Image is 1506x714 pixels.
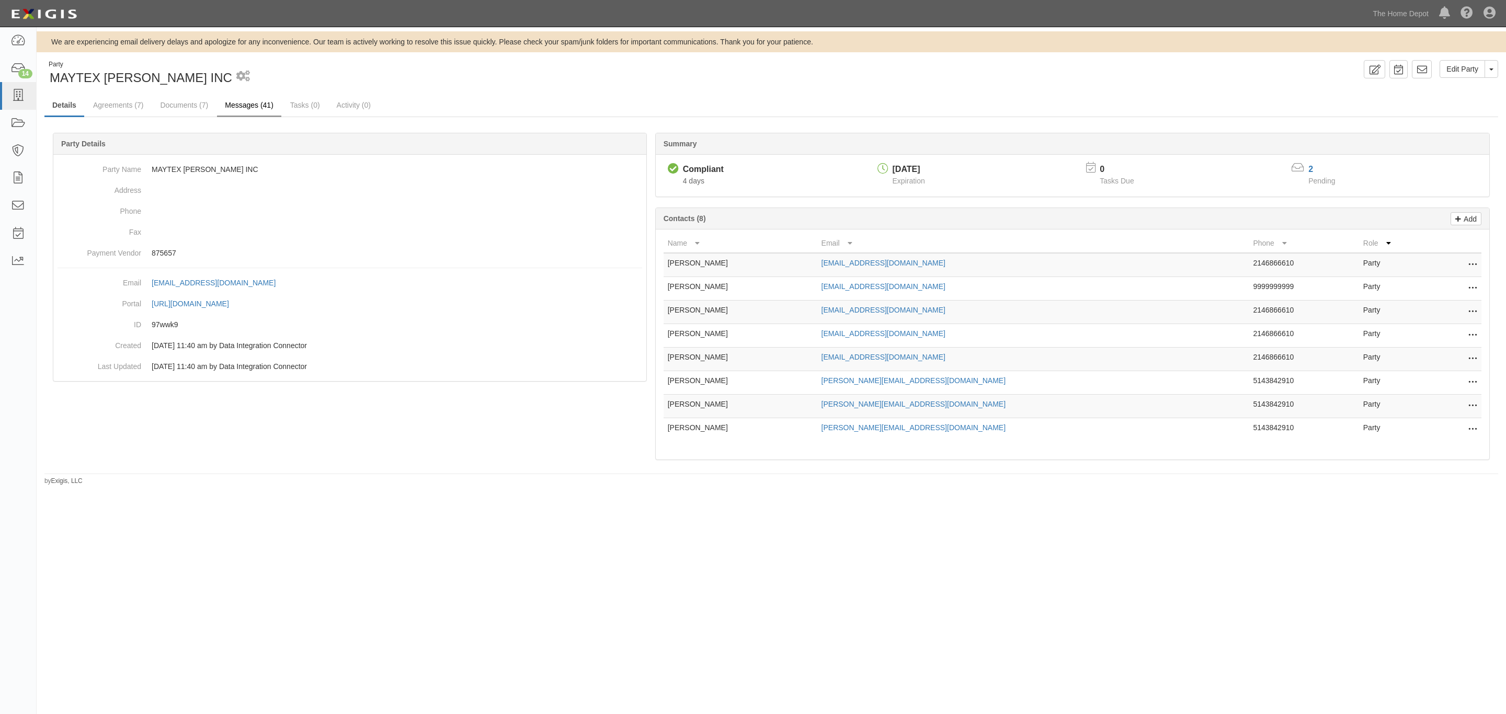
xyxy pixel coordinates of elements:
[85,95,151,116] a: Agreements (7)
[152,300,241,308] a: [URL][DOMAIN_NAME]
[152,248,642,258] p: 875657
[664,140,697,148] b: Summary
[1359,301,1440,324] td: Party
[664,214,706,223] b: Contacts (8)
[1249,253,1359,277] td: 2146866610
[1249,371,1359,395] td: 5143842910
[1461,213,1477,225] p: Add
[58,180,141,195] dt: Address
[58,293,141,309] dt: Portal
[1367,3,1434,24] a: The Home Depot
[664,348,817,371] td: [PERSON_NAME]
[822,282,945,291] a: [EMAIL_ADDRESS][DOMAIN_NAME]
[44,95,84,117] a: Details
[1359,418,1440,442] td: Party
[822,329,945,338] a: [EMAIL_ADDRESS][DOMAIN_NAME]
[664,395,817,418] td: [PERSON_NAME]
[822,423,1006,432] a: [PERSON_NAME][EMAIL_ADDRESS][DOMAIN_NAME]
[18,69,32,78] div: 14
[664,301,817,324] td: [PERSON_NAME]
[1249,234,1359,253] th: Phone
[44,477,83,486] small: by
[58,159,141,175] dt: Party Name
[893,164,925,176] div: [DATE]
[664,371,817,395] td: [PERSON_NAME]
[1461,7,1473,20] i: Help Center - Complianz
[1359,277,1440,301] td: Party
[683,164,724,176] div: Compliant
[282,95,328,116] a: Tasks (0)
[58,272,141,288] dt: Email
[822,400,1006,408] a: [PERSON_NAME][EMAIL_ADDRESS][DOMAIN_NAME]
[1249,324,1359,348] td: 2146866610
[664,277,817,301] td: [PERSON_NAME]
[1249,348,1359,371] td: 2146866610
[822,306,945,314] a: [EMAIL_ADDRESS][DOMAIN_NAME]
[1359,234,1440,253] th: Role
[668,164,679,175] i: Compliant
[61,140,106,148] b: Party Details
[58,243,141,258] dt: Payment Vendor
[37,37,1506,47] div: We are experiencing email delivery delays and apologize for any inconvenience. Our team is active...
[664,418,817,442] td: [PERSON_NAME]
[8,5,80,24] img: logo-5460c22ac91f19d4615b14bd174203de0afe785f0fc80cf4dbbc73dc1793850b.png
[58,356,141,372] dt: Last Updated
[58,159,642,180] dd: MAYTEX [PERSON_NAME] INC
[664,253,817,277] td: [PERSON_NAME]
[58,335,642,356] dd: 06/07/2022 11:40 am by Data Integration Connector
[58,314,642,335] dd: 97wwk9
[1359,324,1440,348] td: Party
[822,376,1006,385] a: [PERSON_NAME][EMAIL_ADDRESS][DOMAIN_NAME]
[51,477,83,485] a: Exigis, LLC
[1249,418,1359,442] td: 5143842910
[58,201,141,216] dt: Phone
[1308,177,1335,185] span: Pending
[58,335,141,351] dt: Created
[1359,348,1440,371] td: Party
[1440,60,1485,78] a: Edit Party
[152,278,276,288] div: [EMAIL_ADDRESS][DOMAIN_NAME]
[236,71,250,82] i: 1 scheduled workflow
[1359,371,1440,395] td: Party
[822,353,945,361] a: [EMAIL_ADDRESS][DOMAIN_NAME]
[152,95,216,116] a: Documents (7)
[664,324,817,348] td: [PERSON_NAME]
[1100,164,1147,176] p: 0
[58,314,141,330] dt: ID
[817,234,1249,253] th: Email
[1359,253,1440,277] td: Party
[58,356,642,377] dd: 06/07/2022 11:40 am by Data Integration Connector
[152,279,287,287] a: [EMAIL_ADDRESS][DOMAIN_NAME]
[49,60,232,69] div: Party
[1249,395,1359,418] td: 5143842910
[822,259,945,267] a: [EMAIL_ADDRESS][DOMAIN_NAME]
[893,177,925,185] span: Expiration
[50,71,232,85] span: MAYTEX [PERSON_NAME] INC
[329,95,379,116] a: Activity (0)
[1249,277,1359,301] td: 9999999999
[217,95,281,117] a: Messages (41)
[1249,301,1359,324] td: 2146866610
[1359,395,1440,418] td: Party
[1451,212,1481,225] a: Add
[664,234,817,253] th: Name
[1308,165,1313,174] a: 2
[683,177,704,185] span: Since 08/11/2025
[58,222,141,237] dt: Fax
[44,60,763,87] div: MAYTEX MILLS INC
[1100,177,1134,185] span: Tasks Due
